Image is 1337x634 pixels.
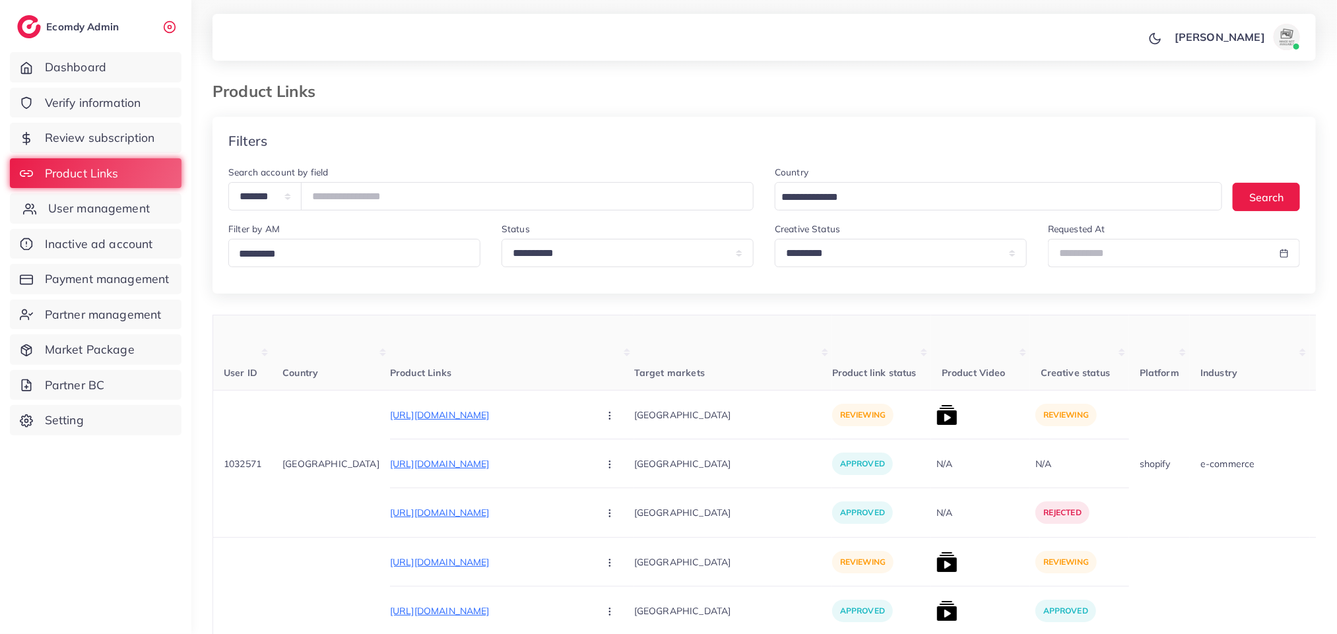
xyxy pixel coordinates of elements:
[228,239,480,267] div: Search for option
[1035,404,1097,426] p: reviewing
[1035,501,1090,524] p: rejected
[1035,551,1097,573] p: reviewing
[10,88,181,118] a: Verify information
[832,404,894,426] p: reviewing
[1233,183,1300,211] button: Search
[45,412,84,429] span: Setting
[942,367,1006,379] span: Product Video
[390,367,451,379] span: Product Links
[390,603,588,619] p: [URL][DOMAIN_NAME]
[212,82,326,101] h3: Product Links
[634,547,832,577] p: [GEOGRAPHIC_DATA]
[45,129,155,146] span: Review subscription
[1175,29,1265,45] p: [PERSON_NAME]
[17,15,122,38] a: logoEcomdy Admin
[224,367,257,379] span: User ID
[634,498,832,528] p: [GEOGRAPHIC_DATA]
[10,229,181,259] a: Inactive ad account
[832,600,893,622] p: approved
[936,600,958,621] img: list product video
[48,200,150,217] span: User management
[1274,24,1300,50] img: avatar
[10,300,181,330] a: Partner management
[10,405,181,435] a: Setting
[10,52,181,82] a: Dashboard
[502,222,530,236] label: Status
[45,377,105,394] span: Partner BC
[45,270,170,288] span: Payment management
[10,123,181,153] a: Review subscription
[936,457,952,470] div: N/A
[10,158,181,189] a: Product Links
[45,341,135,358] span: Market Package
[282,456,379,472] p: [GEOGRAPHIC_DATA]
[832,453,893,475] p: approved
[832,551,894,573] p: reviewing
[10,264,181,294] a: Payment management
[1035,600,1096,622] p: approved
[1167,24,1305,50] a: [PERSON_NAME]avatar
[1140,458,1171,470] span: shopify
[282,367,318,379] span: Country
[45,306,162,323] span: Partner management
[10,193,181,224] a: User management
[228,133,267,149] h4: Filters
[936,552,958,573] img: list product video
[775,166,808,179] label: Country
[775,222,840,236] label: Creative Status
[390,505,588,521] p: [URL][DOMAIN_NAME]
[17,15,41,38] img: logo
[228,222,280,236] label: Filter by AM
[936,506,952,519] div: N/A
[45,236,153,253] span: Inactive ad account
[634,367,705,379] span: Target markets
[390,554,588,570] p: [URL][DOMAIN_NAME]
[10,334,181,365] a: Market Package
[936,404,958,426] img: list product video
[634,596,832,625] p: [GEOGRAPHIC_DATA]
[1041,367,1110,379] span: Creative status
[634,400,832,429] p: [GEOGRAPHIC_DATA]
[45,59,106,76] span: Dashboard
[45,165,119,182] span: Product Links
[46,20,122,33] h2: Ecomdy Admin
[832,367,917,379] span: Product link status
[775,182,1222,210] div: Search for option
[45,94,141,111] span: Verify information
[10,370,181,400] a: Partner BC
[390,407,588,423] p: [URL][DOMAIN_NAME]
[234,244,473,265] input: Search for option
[390,456,588,472] p: [URL][DOMAIN_NAME]
[1048,222,1105,236] label: Requested At
[228,166,329,179] label: Search account by field
[1140,367,1179,379] span: Platform
[1200,367,1237,379] span: Industry
[777,187,1205,208] input: Search for option
[634,449,832,478] p: [GEOGRAPHIC_DATA]
[1035,457,1051,470] div: N/A
[1200,458,1255,470] span: e-commerce
[224,458,261,470] span: 1032571
[832,501,893,524] p: approved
